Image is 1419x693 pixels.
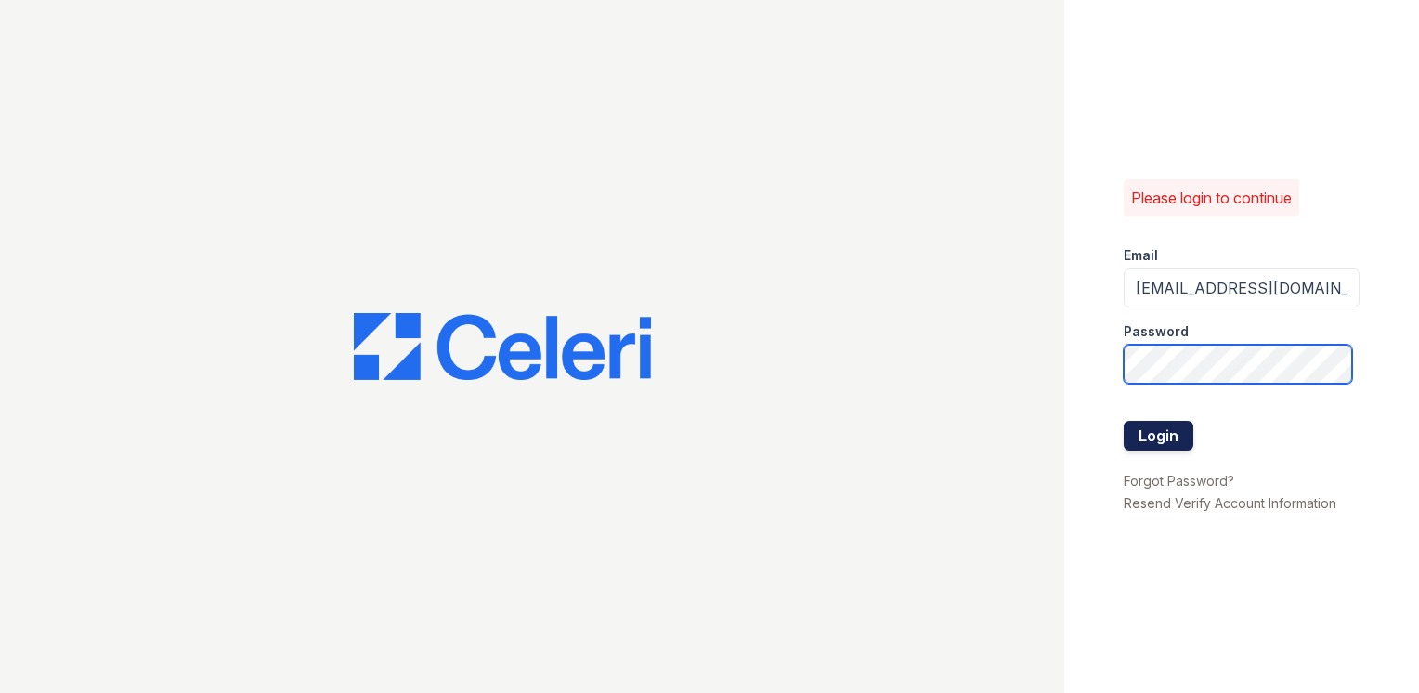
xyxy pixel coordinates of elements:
[1124,473,1234,489] a: Forgot Password?
[1124,495,1336,511] a: Resend Verify Account Information
[1124,246,1158,265] label: Email
[354,313,651,380] img: CE_Logo_Blue-a8612792a0a2168367f1c8372b55b34899dd931a85d93a1a3d3e32e68fde9ad4.png
[1124,322,1189,341] label: Password
[1131,187,1292,209] p: Please login to continue
[1124,421,1193,451] button: Login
